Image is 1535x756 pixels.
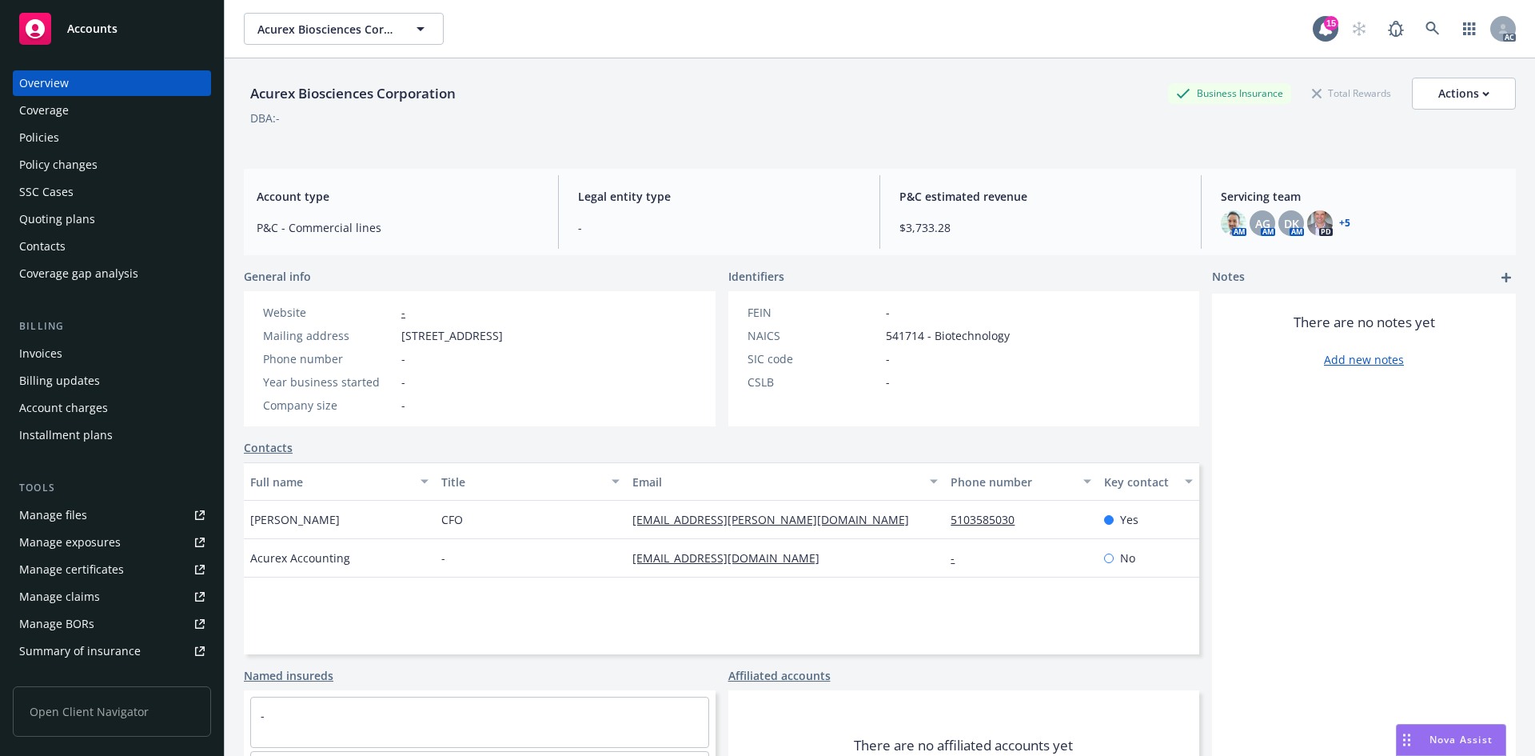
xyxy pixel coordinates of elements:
div: Installment plans [19,422,113,448]
div: Full name [250,474,411,490]
span: Account type [257,188,539,205]
a: Account charges [13,395,211,421]
a: - [951,550,967,566]
span: CFO [441,511,463,528]
div: Coverage [19,98,69,123]
div: Contacts [19,234,66,259]
div: Billing updates [19,368,100,394]
a: SSC Cases [13,179,211,205]
div: Mailing address [263,327,395,344]
div: Year business started [263,374,395,390]
a: Manage exposures [13,530,211,555]
div: NAICS [748,327,879,344]
div: Business Insurance [1168,83,1291,103]
span: Legal entity type [578,188,860,205]
a: Start snowing [1343,13,1375,45]
div: Email [632,474,920,490]
button: Acurex Biosciences Corporation [244,13,444,45]
span: $3,733.28 [899,219,1182,236]
a: Summary of insurance [13,638,211,664]
a: Accounts [13,6,211,51]
div: Company size [263,397,395,414]
a: Manage BORs [13,611,211,637]
button: Full name [244,462,435,501]
a: Affiliated accounts [728,667,831,684]
div: Account charges [19,395,108,421]
div: Overview [19,70,69,96]
span: Identifiers [728,268,784,285]
div: Total Rewards [1304,83,1399,103]
span: [STREET_ADDRESS] [401,327,503,344]
div: SIC code [748,350,879,367]
button: Phone number [944,462,1097,501]
div: Quoting plans [19,206,95,232]
img: photo [1307,210,1333,236]
span: Accounts [67,22,118,35]
div: Manage claims [19,584,100,610]
div: Title [441,474,602,490]
a: Add new notes [1324,351,1404,368]
a: 5103585030 [951,512,1027,527]
a: Manage files [13,502,211,528]
span: P&C - Commercial lines [257,219,539,236]
span: General info [244,268,311,285]
div: Tools [13,480,211,496]
div: Manage exposures [19,530,121,555]
span: Notes [1212,268,1245,287]
div: Summary of insurance [19,638,141,664]
div: Manage certificates [19,557,124,582]
button: Email [626,462,944,501]
span: P&C estimated revenue [899,188,1182,205]
div: Coverage gap analysis [19,261,138,286]
span: - [578,219,860,236]
a: Contacts [13,234,211,259]
a: Policy changes [13,152,211,178]
div: Actions [1438,78,1489,109]
button: Actions [1412,78,1516,110]
div: Phone number [951,474,1073,490]
div: Manage files [19,502,87,528]
img: photo [1221,210,1246,236]
a: [EMAIL_ADDRESS][PERSON_NAME][DOMAIN_NAME] [632,512,922,527]
button: Nova Assist [1396,724,1506,756]
span: - [401,374,405,390]
a: Switch app [1453,13,1485,45]
a: +5 [1339,218,1350,228]
span: There are no notes yet [1294,313,1435,332]
button: Title [435,462,626,501]
span: Acurex Biosciences Corporation [257,21,396,38]
span: - [441,550,445,566]
a: - [261,708,265,723]
div: SSC Cases [19,179,74,205]
a: Coverage [13,98,211,123]
div: Policies [19,125,59,150]
div: Invoices [19,341,62,366]
a: Manage claims [13,584,211,610]
span: DK [1284,215,1299,232]
a: - [401,305,405,320]
a: Installment plans [13,422,211,448]
a: Policies [13,125,211,150]
div: DBA: - [250,110,280,126]
a: Contacts [244,439,293,456]
span: Yes [1120,511,1138,528]
a: Manage certificates [13,557,211,582]
span: - [886,304,890,321]
span: - [886,374,890,390]
div: Key contact [1104,474,1175,490]
a: Quoting plans [13,206,211,232]
span: No [1120,550,1135,566]
div: Manage BORs [19,611,94,637]
span: Open Client Navigator [13,686,211,737]
a: Search [1417,13,1449,45]
span: 541714 - Biotechnology [886,327,1010,344]
span: - [401,397,405,414]
a: Invoices [13,341,211,366]
span: Nova Assist [1429,733,1493,746]
a: [EMAIL_ADDRESS][DOMAIN_NAME] [632,550,832,566]
div: Acurex Biosciences Corporation [244,83,462,104]
span: - [401,350,405,367]
div: CSLB [748,374,879,390]
div: Website [263,304,395,321]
